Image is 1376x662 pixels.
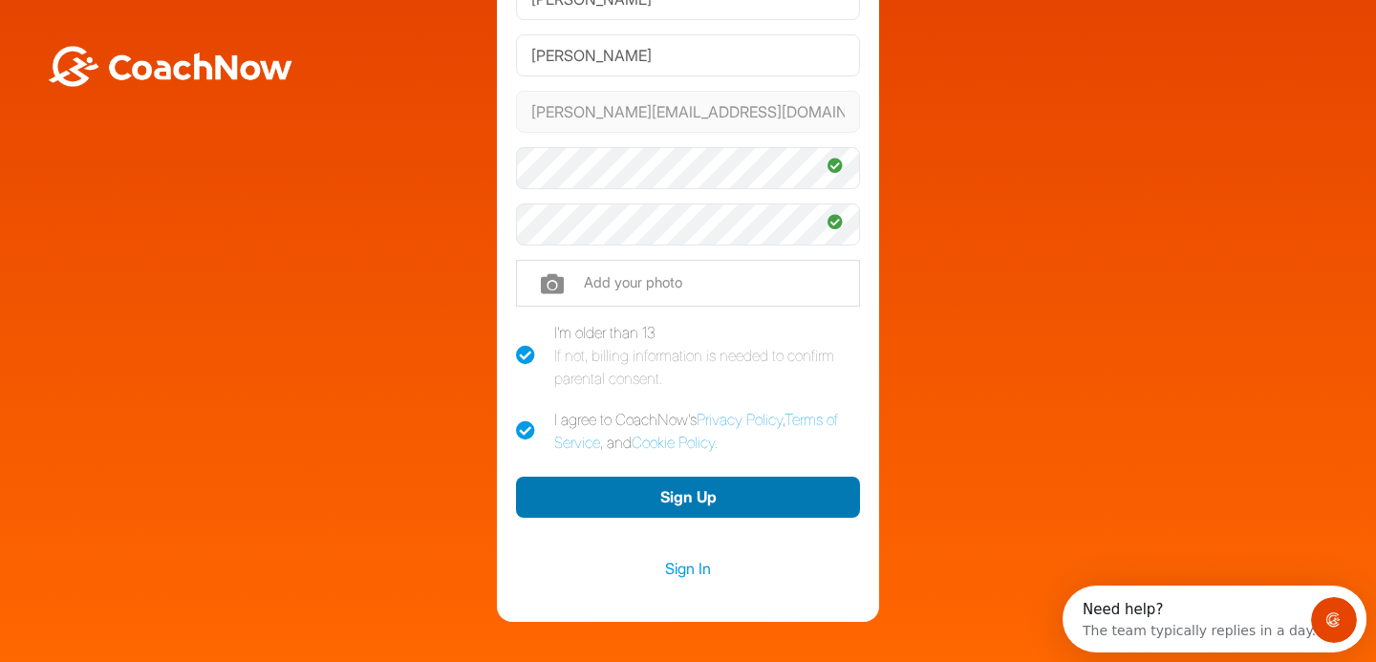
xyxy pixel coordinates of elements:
iframe: Intercom live chat [1311,597,1357,643]
div: The team typically replies in a day. [20,32,253,52]
iframe: Intercom live chat discovery launcher [1063,586,1366,652]
button: Sign Up [516,477,860,518]
img: BwLJSsUCoWCh5upNqxVrqldRgqLPVwmV24tXu5FoVAoFEpwwqQ3VIfuoInZCoVCoTD4vwADAC3ZFMkVEQFDAAAAAElFTkSuQmCC [46,46,294,87]
div: Open Intercom Messenger [8,8,310,60]
input: Email [516,91,860,133]
div: I'm older than 13 [554,321,860,390]
a: Privacy Policy [697,410,783,429]
a: Terms of Service [554,410,838,452]
label: I agree to CoachNow's , , and . [516,408,860,454]
div: If not, billing information is needed to confirm parental consent. [554,344,860,390]
div: Need help? [20,16,253,32]
input: Last Name [516,34,860,76]
a: Sign In [516,556,860,581]
a: Cookie Policy [632,433,715,452]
